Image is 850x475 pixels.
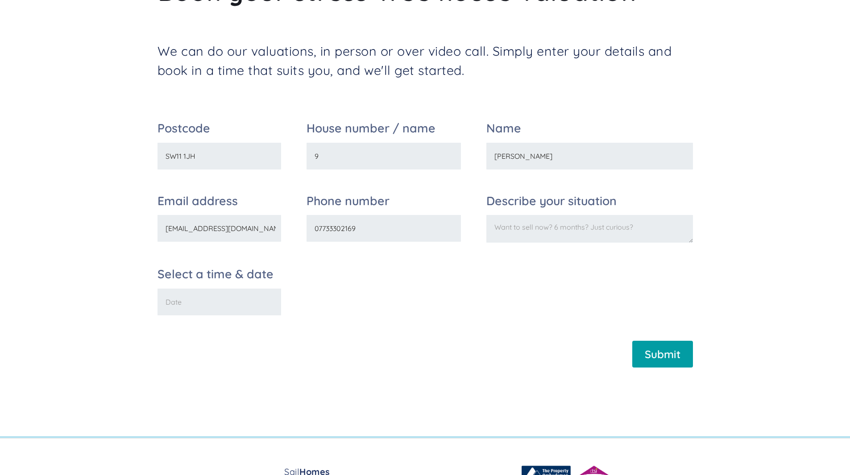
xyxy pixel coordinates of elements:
input: Date [158,289,281,315]
form: Email Form [158,122,693,376]
input: Your email... [158,215,281,242]
label: Email address [158,195,281,207]
label: House number / name [307,122,461,134]
label: Select a time & date [158,268,281,280]
input: Enter your postcode [158,143,281,169]
label: Name [486,122,692,134]
input: Enter your house no. [307,143,461,169]
input: Submit [632,341,693,368]
input: Your full name... [486,143,692,169]
label: Phone number [307,195,461,207]
iframe: reCAPTCHA [325,268,461,303]
input: Enter your phone no. [307,215,461,242]
p: We can do our valuations, in person or over video call. Simply enter your details and book in a t... [158,41,693,80]
label: Describe your situation [486,195,692,207]
label: Postcode [158,122,281,134]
